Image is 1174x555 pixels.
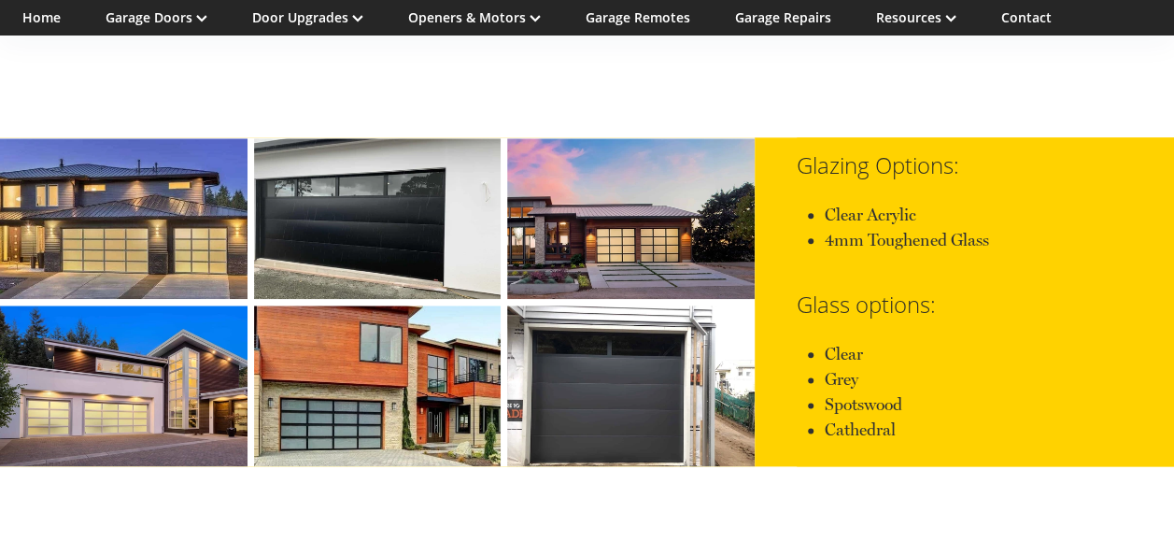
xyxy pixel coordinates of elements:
p: Clear [825,341,1174,366]
h3: Glazing Options: [797,152,1174,179]
p: Cathedral [825,417,1174,442]
p: Grey [825,366,1174,391]
p: Spotswood [825,391,1174,417]
a: Garage Repairs [735,8,831,26]
p: 4mm Toughened Glass [825,227,1174,252]
h3: Glass options: [797,292,1174,319]
a: Home [22,8,61,26]
a: Door Upgrades [252,8,363,26]
a: Garage Doors [106,8,207,26]
p: Clear Acrylic [825,202,1174,227]
a: Resources [876,8,956,26]
a: Openers & Motors [408,8,541,26]
a: Garage Remotes [586,8,690,26]
a: Contact [1001,8,1052,26]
